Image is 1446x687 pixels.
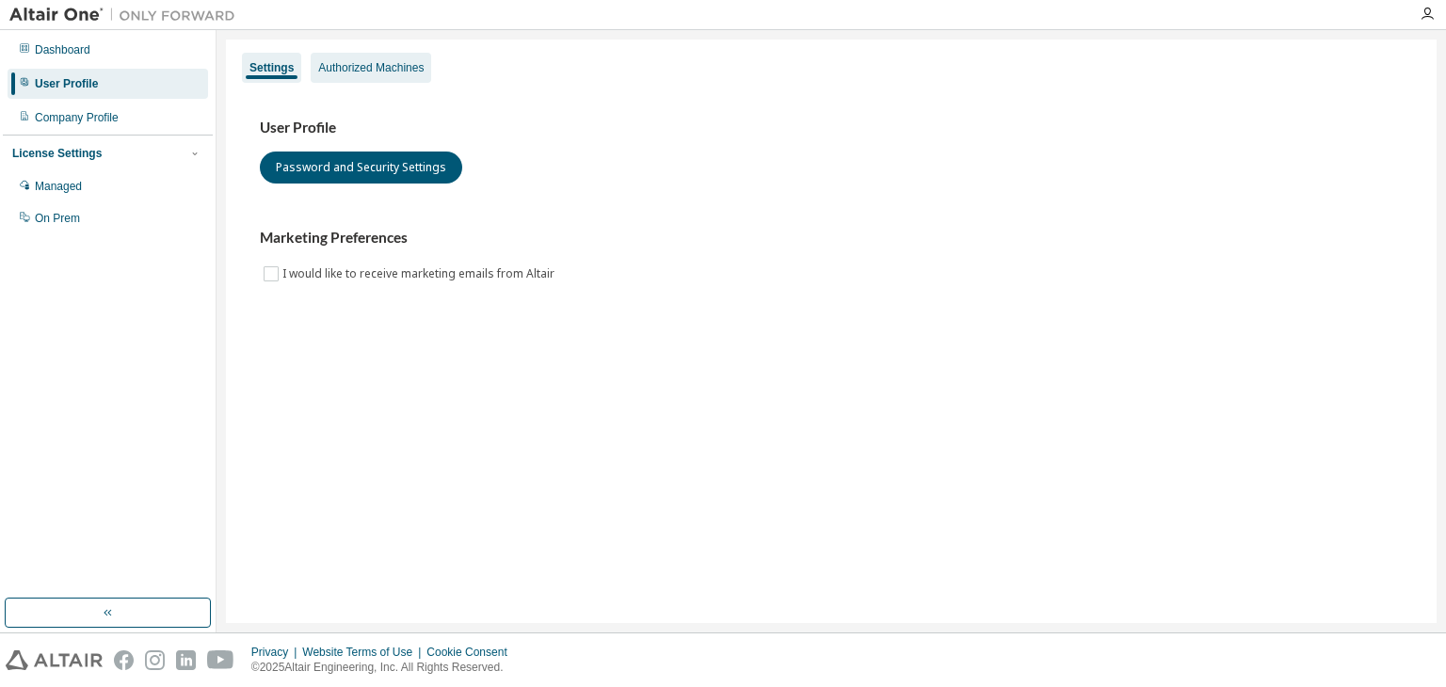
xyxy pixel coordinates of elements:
label: I would like to receive marketing emails from Altair [282,263,558,285]
div: Website Terms of Use [302,645,426,660]
img: facebook.svg [114,650,134,670]
img: Altair One [9,6,245,24]
p: © 2025 Altair Engineering, Inc. All Rights Reserved. [251,660,519,676]
img: instagram.svg [145,650,165,670]
img: youtube.svg [207,650,234,670]
div: Managed [35,179,82,194]
div: Cookie Consent [426,645,518,660]
div: Settings [249,60,294,75]
button: Password and Security Settings [260,152,462,184]
div: Authorized Machines [318,60,424,75]
div: Dashboard [35,42,90,57]
div: Company Profile [35,110,119,125]
img: altair_logo.svg [6,650,103,670]
div: Privacy [251,645,302,660]
img: linkedin.svg [176,650,196,670]
h3: Marketing Preferences [260,229,1403,248]
h3: User Profile [260,119,1403,137]
div: On Prem [35,211,80,226]
div: License Settings [12,146,102,161]
div: User Profile [35,76,98,91]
